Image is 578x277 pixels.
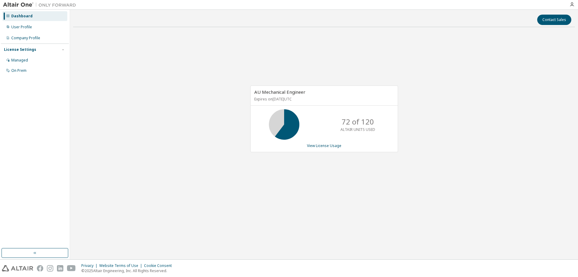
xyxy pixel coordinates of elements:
div: Company Profile [11,36,40,40]
div: Dashboard [11,14,33,19]
img: youtube.svg [67,265,76,272]
img: altair_logo.svg [2,265,33,272]
img: facebook.svg [37,265,43,272]
div: Cookie Consent [144,263,175,268]
div: Website Terms of Use [99,263,144,268]
p: © 2025 Altair Engineering, Inc. All Rights Reserved. [81,268,175,273]
button: Contact Sales [537,15,571,25]
img: linkedin.svg [57,265,63,272]
p: 72 of 120 [342,117,374,127]
p: Expires on [DATE] UTC [254,96,393,102]
div: Managed [11,58,28,63]
img: Altair One [3,2,79,8]
div: License Settings [4,47,36,52]
a: View License Usage [307,143,341,148]
div: Privacy [81,263,99,268]
img: instagram.svg [47,265,53,272]
span: AU Mechanical Engineer [254,89,305,95]
div: On Prem [11,68,26,73]
p: ALTAIR UNITS USED [340,127,375,132]
div: User Profile [11,25,32,30]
